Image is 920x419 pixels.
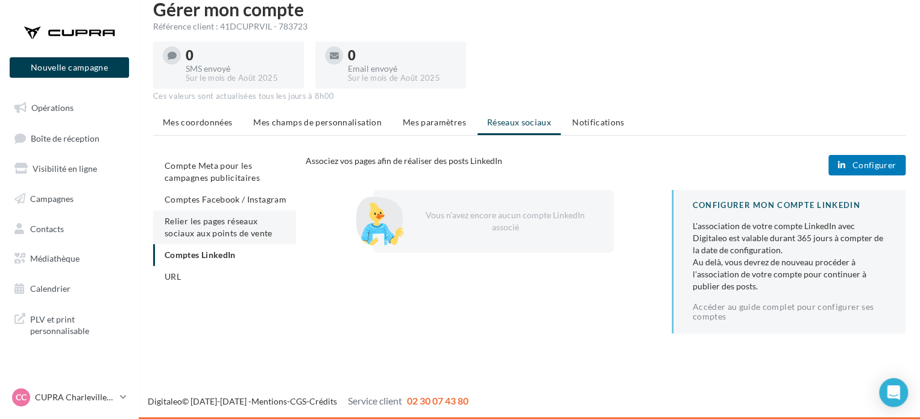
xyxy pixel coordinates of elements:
div: Référence client : 41DCUPRVIL - 783723 [153,20,906,33]
a: CC CUPRA Charleville-[GEOGRAPHIC_DATA] [10,386,129,409]
div: 0 [186,49,294,62]
div: Vous n’avez encore aucun compte LinkedIn associé [411,209,594,233]
a: Digitaleo [148,396,182,406]
span: Calendrier [30,283,71,294]
a: Accéder au guide complet pour configurer ses comptes [693,302,886,321]
span: 02 30 07 43 80 [407,395,468,406]
span: © [DATE]-[DATE] - - - [148,396,468,406]
span: Mes coordonnées [163,117,232,127]
a: Contacts [7,216,131,242]
div: SMS envoyé [186,65,294,73]
span: Opérations [31,102,74,113]
span: CC [16,391,27,403]
a: Crédits [309,396,337,406]
div: Ces valeurs sont actualisées tous les jours à 8h00 [153,91,906,102]
div: Sur le mois de Août 2025 [348,73,456,84]
span: Boîte de réception [31,133,99,143]
div: Email envoyé [348,65,456,73]
span: URL [165,271,181,282]
span: Mes paramètres [403,117,466,127]
p: CUPRA Charleville-[GEOGRAPHIC_DATA] [35,391,115,403]
span: PLV et print personnalisable [30,311,124,337]
span: Comptes Facebook / Instagram [165,194,286,204]
div: Open Intercom Messenger [879,378,908,407]
div: CONFIGURER MON COMPTE LINKEDIN [693,200,886,211]
span: Compte Meta pour les campagnes publicitaires [165,160,260,183]
a: Médiathèque [7,246,131,271]
span: Médiathèque [30,253,80,263]
a: Calendrier [7,276,131,301]
span: Mes champs de personnalisation [253,117,382,127]
button: Configurer [828,155,906,175]
button: Nouvelle campagne [10,57,129,78]
div: L'association de votre compte LinkedIn avec Digitaleo est valable durant 365 jours à compter de l... [693,220,886,292]
a: Boîte de réception [7,125,131,151]
span: Campagnes [30,194,74,204]
a: Campagnes [7,186,131,212]
span: Associez vos pages afin de réaliser des posts LinkedIn [306,156,502,166]
a: PLV et print personnalisable [7,306,131,342]
a: Mentions [251,396,287,406]
span: Relier les pages réseaux sociaux aux points de vente [165,216,272,238]
div: 0 [348,49,456,62]
span: Service client [348,395,402,406]
a: Opérations [7,95,131,121]
span: Visibilité en ligne [33,163,97,174]
a: CGS [290,396,306,406]
div: Sur le mois de Août 2025 [186,73,294,84]
a: Visibilité en ligne [7,156,131,181]
span: Configurer [852,160,896,170]
span: Notifications [572,117,625,127]
span: Contacts [30,223,64,233]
